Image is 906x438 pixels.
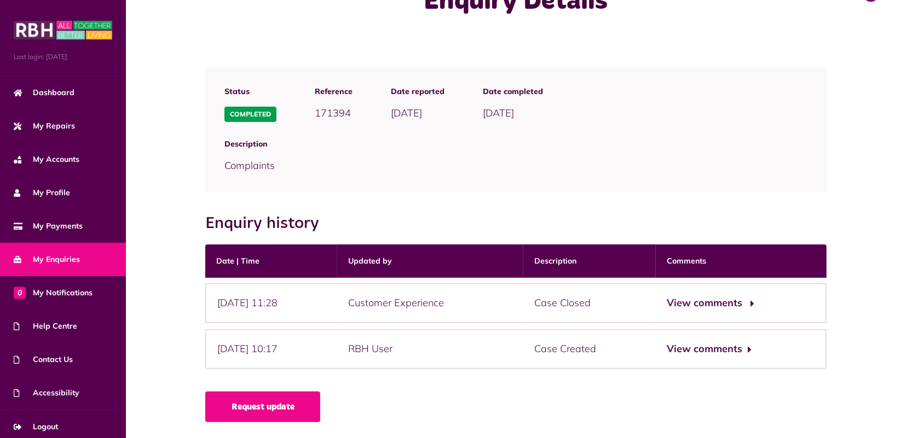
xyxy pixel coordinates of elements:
[224,138,807,150] span: Description
[667,341,752,357] button: View comments
[14,287,93,299] span: My Notifications
[667,295,752,311] button: View comments
[483,86,543,97] span: Date completed
[523,283,656,323] div: Case Closed
[14,320,77,332] span: Help Centre
[391,107,422,119] span: [DATE]
[14,254,80,265] span: My Enquiries
[483,107,514,119] span: [DATE]
[205,329,337,369] div: [DATE] 10:17
[14,220,83,232] span: My Payments
[205,283,337,323] div: [DATE] 11:28
[315,107,351,119] span: 171394
[205,214,330,233] h2: Enquiry history
[14,120,75,132] span: My Repairs
[391,86,445,97] span: Date reported
[14,187,70,198] span: My Profile
[205,392,320,422] a: Request update
[14,154,79,165] span: My Accounts
[656,244,827,278] th: Comments
[224,107,276,122] span: Completed
[14,87,74,98] span: Dashboard
[14,287,26,299] span: 0
[224,86,276,97] span: Status
[205,244,337,278] th: Date | Time
[337,329,523,369] div: RBH User
[14,354,73,365] span: Contact Us
[14,421,58,433] span: Logout
[337,283,523,323] div: Customer Experience
[337,244,523,278] th: Updated by
[14,387,79,399] span: Accessibility
[315,86,353,97] span: Reference
[224,159,275,172] span: Complaints
[523,244,656,278] th: Description
[14,52,112,62] span: Last login: [DATE]
[523,329,656,369] div: Case Created
[14,19,112,41] img: MyRBH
